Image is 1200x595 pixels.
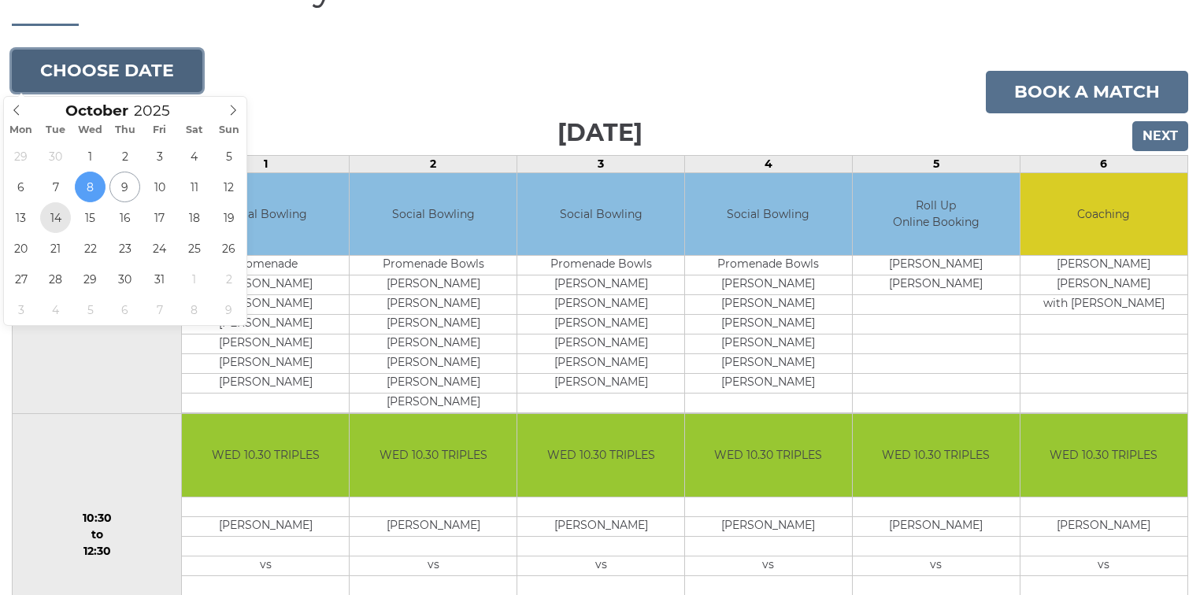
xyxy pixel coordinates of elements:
[40,264,71,294] span: October 28, 2025
[179,264,209,294] span: November 1, 2025
[182,414,349,497] td: WED 10.30 TRIPLES
[213,202,244,233] span: October 19, 2025
[685,556,852,575] td: vs
[853,173,1020,256] td: Roll Up Online Booking
[350,334,517,354] td: [PERSON_NAME]
[685,516,852,536] td: [PERSON_NAME]
[1020,275,1187,295] td: [PERSON_NAME]
[685,295,852,315] td: [PERSON_NAME]
[12,50,202,92] button: Choose date
[685,354,852,374] td: [PERSON_NAME]
[350,516,517,536] td: [PERSON_NAME]
[517,315,684,334] td: [PERSON_NAME]
[853,516,1020,536] td: [PERSON_NAME]
[212,125,246,135] span: Sun
[350,295,517,315] td: [PERSON_NAME]
[853,414,1020,497] td: WED 10.30 TRIPLES
[4,125,39,135] span: Mon
[182,295,349,315] td: [PERSON_NAME]
[685,374,852,394] td: [PERSON_NAME]
[685,173,852,256] td: Social Bowling
[143,125,177,135] span: Fri
[6,202,36,233] span: October 13, 2025
[144,172,175,202] span: October 10, 2025
[182,275,349,295] td: [PERSON_NAME]
[1020,556,1187,575] td: vs
[182,374,349,394] td: [PERSON_NAME]
[1020,414,1187,497] td: WED 10.30 TRIPLES
[179,202,209,233] span: October 18, 2025
[182,315,349,334] td: [PERSON_NAME]
[40,294,71,325] span: November 4, 2025
[182,354,349,374] td: [PERSON_NAME]
[213,141,244,172] span: October 5, 2025
[517,414,684,497] td: WED 10.30 TRIPLES
[6,141,36,172] span: September 29, 2025
[179,294,209,325] span: November 8, 2025
[517,556,684,575] td: vs
[685,155,853,172] td: 4
[179,233,209,264] span: October 25, 2025
[853,275,1020,295] td: [PERSON_NAME]
[517,334,684,354] td: [PERSON_NAME]
[40,233,71,264] span: October 21, 2025
[350,275,517,295] td: [PERSON_NAME]
[517,155,685,172] td: 3
[350,394,517,413] td: [PERSON_NAME]
[517,516,684,536] td: [PERSON_NAME]
[685,414,852,497] td: WED 10.30 TRIPLES
[109,172,140,202] span: October 9, 2025
[6,294,36,325] span: November 3, 2025
[517,295,684,315] td: [PERSON_NAME]
[213,233,244,264] span: October 26, 2025
[109,294,140,325] span: November 6, 2025
[517,256,684,275] td: Promenade Bowls
[144,264,175,294] span: October 31, 2025
[75,141,106,172] span: October 1, 2025
[144,141,175,172] span: October 3, 2025
[1020,155,1187,172] td: 6
[144,202,175,233] span: October 17, 2025
[182,256,349,275] td: Promenade
[182,516,349,536] td: [PERSON_NAME]
[6,264,36,294] span: October 27, 2025
[75,264,106,294] span: October 29, 2025
[109,141,140,172] span: October 2, 2025
[179,172,209,202] span: October 11, 2025
[350,556,517,575] td: vs
[517,354,684,374] td: [PERSON_NAME]
[350,256,517,275] td: Promenade Bowls
[177,125,212,135] span: Sat
[1020,295,1187,315] td: with [PERSON_NAME]
[350,173,517,256] td: Social Bowling
[40,202,71,233] span: October 14, 2025
[6,172,36,202] span: October 6, 2025
[40,141,71,172] span: September 30, 2025
[6,233,36,264] span: October 20, 2025
[109,233,140,264] span: October 23, 2025
[517,173,684,256] td: Social Bowling
[109,264,140,294] span: October 30, 2025
[685,334,852,354] td: [PERSON_NAME]
[517,275,684,295] td: [PERSON_NAME]
[109,202,140,233] span: October 16, 2025
[65,104,128,119] span: Scroll to increment
[179,141,209,172] span: October 4, 2025
[852,155,1020,172] td: 5
[40,172,71,202] span: October 7, 2025
[1132,121,1188,151] input: Next
[986,71,1188,113] a: Book a match
[213,172,244,202] span: October 12, 2025
[128,102,190,120] input: Scroll to increment
[1020,256,1187,275] td: [PERSON_NAME]
[182,556,349,575] td: vs
[144,294,175,325] span: November 7, 2025
[75,172,106,202] span: October 8, 2025
[350,354,517,374] td: [PERSON_NAME]
[1020,173,1187,256] td: Coaching
[517,374,684,394] td: [PERSON_NAME]
[182,173,349,256] td: Social Bowling
[853,256,1020,275] td: [PERSON_NAME]
[350,374,517,394] td: [PERSON_NAME]
[350,414,517,497] td: WED 10.30 TRIPLES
